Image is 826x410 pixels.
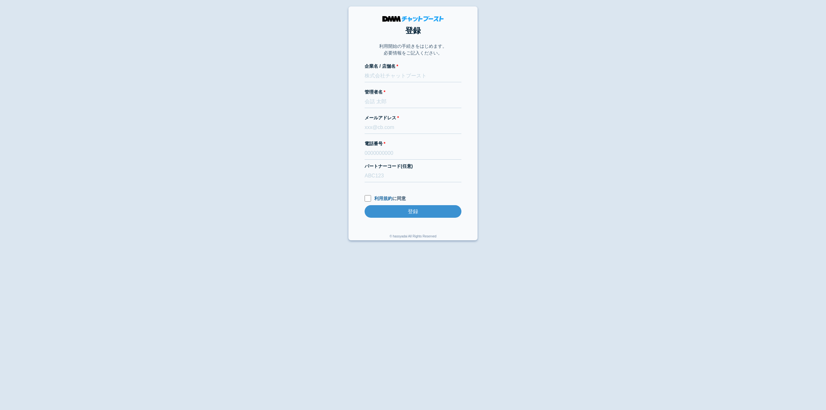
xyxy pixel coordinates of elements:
label: 企業名 / 店舗名 [365,63,461,70]
input: 会話 太郎 [365,95,461,108]
input: 利用規約に同意 [365,195,371,202]
input: xxx@cb.com [365,121,461,134]
img: DMMチャットブースト [382,16,444,22]
h1: 登録 [365,25,461,36]
a: 利用規約 [374,196,392,201]
label: に同意 [365,195,461,202]
input: 登録 [365,205,461,218]
label: メールアドレス [365,115,461,121]
label: 管理者名 [365,89,461,95]
label: 電話番号 [365,140,461,147]
label: パートナーコード(任意) [365,163,461,170]
input: ABC123 [365,170,461,182]
input: 株式会社チャットブースト [365,70,461,82]
div: © hassyadai All Rights Reserved [389,234,436,240]
p: 利用開始の手続きをはじめます。 必要情報をご記入ください。 [379,43,447,56]
input: 0000000000 [365,147,461,160]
